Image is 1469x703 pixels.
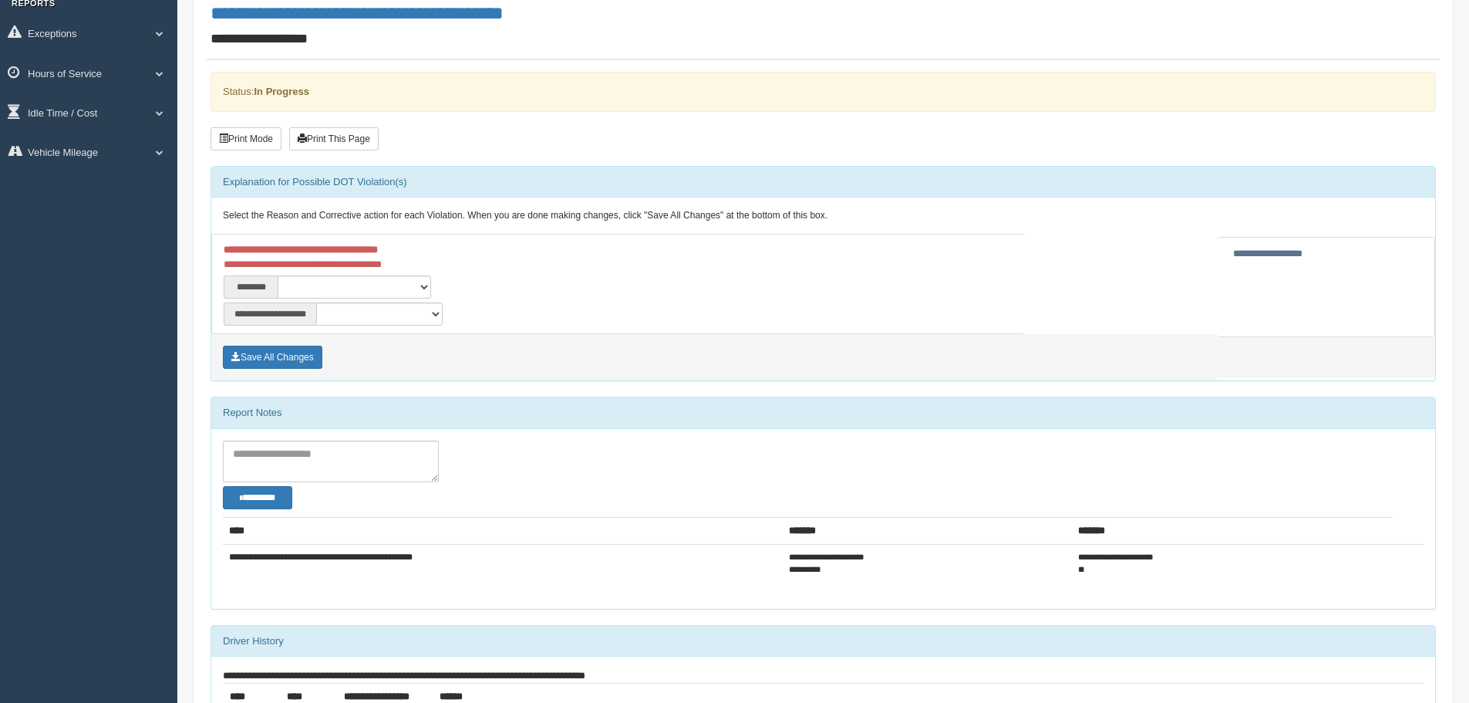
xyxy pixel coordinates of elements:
strong: In Progress [254,86,309,97]
button: Print Mode [211,127,281,150]
button: Print This Page [289,127,379,150]
div: Status: [211,72,1436,111]
button: Save [223,346,322,369]
div: Select the Reason and Corrective action for each Violation. When you are done making changes, cli... [211,198,1435,235]
button: Change Filter Options [223,486,292,509]
div: Driver History [211,626,1435,657]
div: Report Notes [211,397,1435,428]
div: Explanation for Possible DOT Violation(s) [211,167,1435,198]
